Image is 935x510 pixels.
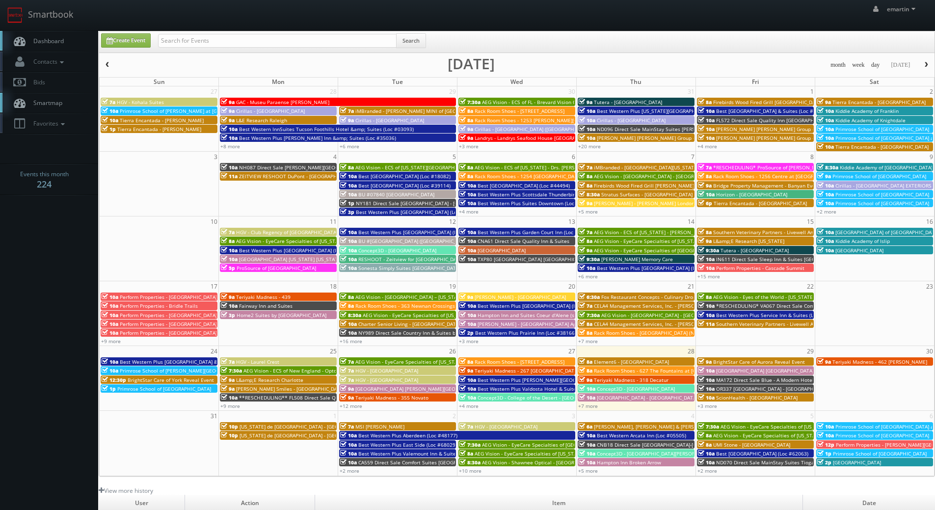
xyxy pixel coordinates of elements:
[594,238,785,244] span: AEG Vision - EyeCare Specialties of [US_STATE] – [PERSON_NAME] Family EyeCare
[340,247,357,254] span: 10a
[716,321,886,327] span: Southern Veterinary Partners - Livewell Animal Urgent Care of Goodyear
[239,173,408,180] span: ZEITVIEW RESHOOT DuPont - [GEOGRAPHIC_DATA], [GEOGRAPHIC_DATA]
[101,33,151,48] a: Create Event
[835,107,899,114] span: Kiddie Academy of Franklin
[102,312,118,319] span: 10a
[579,126,595,133] span: 10a
[221,256,238,263] span: 10a
[7,7,23,23] img: smartbook-logo.png
[835,143,929,150] span: Tierra Encantada - [GEOGRAPHIC_DATA]
[221,302,238,309] span: 10a
[698,294,712,300] span: 8a
[236,358,279,365] span: HGV - Laurel Crest
[221,173,238,180] span: 11a
[221,312,235,319] span: 3p
[594,329,712,336] span: Rack Room Shoes - [GEOGRAPHIC_DATA] (No Rush)
[340,329,357,336] span: 10a
[817,238,834,244] span: 10a
[102,358,118,365] span: 10a
[340,209,354,215] span: 3p
[601,312,731,319] span: AEG Vision - [GEOGRAPHIC_DATA] - [GEOGRAPHIC_DATA]
[478,256,591,263] span: TXP80 [GEOGRAPHIC_DATA] [GEOGRAPHIC_DATA]
[221,358,235,365] span: 7a
[713,229,900,236] span: Southern Veterinary Partners - Livewell Animal Urgent Care of [PERSON_NAME]
[28,37,64,45] span: Dashboard
[239,256,342,263] span: [GEOGRAPHIC_DATA] [US_STATE] [US_STATE]
[579,164,592,171] span: 7a
[459,126,473,133] span: 9a
[340,302,354,309] span: 8a
[237,312,326,319] span: Home2 Suites by [GEOGRAPHIC_DATA]
[721,247,789,254] span: Tutera - [GEOGRAPHIC_DATA]
[340,173,357,180] span: 10a
[221,164,238,171] span: 10a
[459,238,476,244] span: 10a
[236,385,345,392] span: [PERSON_NAME] Smiles - [GEOGRAPHIC_DATA]
[817,126,834,133] span: 10a
[459,164,473,171] span: 8a
[459,173,473,180] span: 8a
[475,107,564,114] span: Rack Room Shoes - [STREET_ADDRESS]
[459,191,476,198] span: 10a
[239,164,431,171] span: NH087 Direct Sale [PERSON_NAME][GEOGRAPHIC_DATA], Ascend Hotel Collection
[459,117,473,124] span: 8a
[594,164,716,171] span: iMBranded - [GEOGRAPHIC_DATA][US_STATE] Toyota
[340,367,354,374] span: 7a
[120,312,217,319] span: Perform Properties - [GEOGRAPHIC_DATA]
[355,107,493,114] span: iMBranded - [PERSON_NAME] MINI of [GEOGRAPHIC_DATA]
[698,312,715,319] span: 10a
[475,164,651,171] span: AEG Vision - ECS of [US_STATE] - Drs. [PERSON_NAME] and [PERSON_NAME]
[236,117,287,124] span: L&E Research Raleigh
[849,59,868,71] button: week
[716,107,829,114] span: Best [GEOGRAPHIC_DATA] & Suites (Loc #37117)
[120,321,217,327] span: Perform Properties - [GEOGRAPHIC_DATA]
[356,200,501,207] span: NY181 Direct Sale [GEOGRAPHIC_DATA] - [GEOGRAPHIC_DATA]
[221,265,235,271] span: 5p
[579,367,592,374] span: 8a
[221,229,235,236] span: 7a
[340,191,357,198] span: 10a
[827,59,849,71] button: month
[698,265,715,271] span: 10a
[594,247,787,254] span: AEG Vision - EyeCare Specialties of [GEOGRAPHIC_DATA] - Medfield Eye Associates
[221,107,235,114] span: 9a
[459,321,476,327] span: 10a
[698,256,715,263] span: 10a
[579,191,600,198] span: 8:30a
[579,134,595,141] span: 10a
[594,302,738,309] span: CELA4 Management Services, Inc. - [PERSON_NAME] Hyundai
[478,321,598,327] span: [PERSON_NAME] - [GEOGRAPHIC_DATA] Apartments
[220,143,240,150] a: +8 more
[579,200,592,207] span: 9a
[817,247,834,254] span: 10a
[459,107,473,114] span: 8a
[713,173,844,180] span: Rack Room Shoes - 1256 Centre at [GEOGRAPHIC_DATA]
[221,247,238,254] span: 10a
[358,329,559,336] span: NY989 Direct Sale Country Inn & Suites by [GEOGRAPHIC_DATA], [GEOGRAPHIC_DATA]
[716,265,804,271] span: Perform Properties - Cascade Summit
[102,126,116,133] span: 1p
[102,302,118,309] span: 10a
[579,99,592,106] span: 9a
[716,367,814,374] span: [GEOGRAPHIC_DATA] [GEOGRAPHIC_DATA]
[459,376,476,383] span: 10a
[698,126,715,133] span: 10a
[579,376,592,383] span: 9a
[117,385,211,392] span: Primrose School of [GEOGRAPHIC_DATA]
[340,294,354,300] span: 8a
[355,117,424,124] span: Cirillas - [GEOGRAPHIC_DATA]
[713,294,862,300] span: AEG Vision - Eyes of the World - [US_STATE][GEOGRAPHIC_DATA]
[355,385,492,392] span: [GEOGRAPHIC_DATA] [PERSON_NAME][GEOGRAPHIC_DATA]
[578,208,598,215] a: +5 more
[102,107,118,114] span: 10a
[221,134,238,141] span: 10a
[356,209,481,215] span: Best Western Plus [GEOGRAPHIC_DATA] (Loc #05385)
[221,126,238,133] span: 10a
[340,385,354,392] span: 9a
[120,358,266,365] span: Best Western Plus [GEOGRAPHIC_DATA] & Suites (Loc #45093)
[594,99,662,106] span: Tutera - [GEOGRAPHIC_DATA]
[698,107,715,114] span: 10a
[835,247,883,254] span: [GEOGRAPHIC_DATA]
[239,126,414,133] span: Best Western InnSuites Tucson Foothills Hotel &amp; Suites (Loc #03093)
[698,191,715,198] span: 10a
